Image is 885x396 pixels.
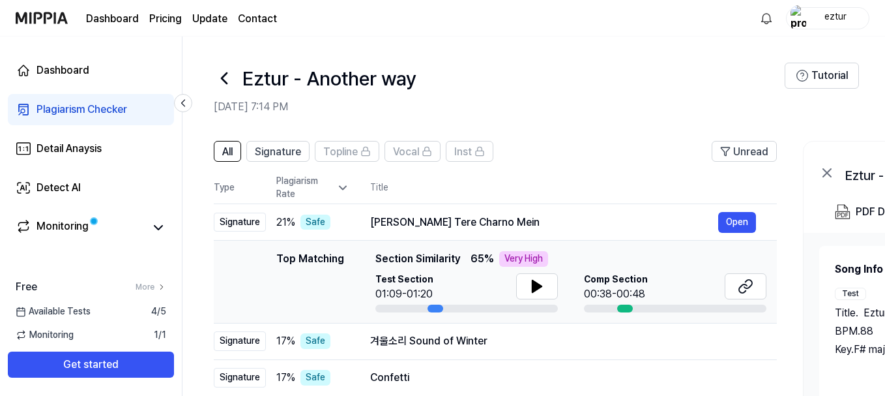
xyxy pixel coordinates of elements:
button: Open [718,212,756,233]
span: 17 % [276,370,295,386]
th: Title [370,172,777,204]
button: Topline [315,141,379,162]
div: Plagiarism Rate [276,175,349,200]
div: Confetti [370,370,756,386]
span: 65 % [471,251,494,267]
span: Signature [255,144,301,160]
span: Title . [835,305,858,321]
div: Signature [214,368,266,388]
span: All [222,144,233,160]
span: Free [16,279,37,295]
div: Signature [214,213,266,232]
div: Safe [300,333,330,349]
a: Monitoring [16,219,145,237]
div: Dashboard [36,63,89,78]
span: Inst [454,144,472,160]
a: Dashboard [8,55,174,86]
h2: [DATE] 7:14 PM [214,99,785,115]
span: 17 % [276,333,295,349]
a: Contact [238,11,277,27]
img: 알림 [759,10,774,26]
span: Topline [323,144,358,160]
span: Available Tests [16,305,91,318]
div: Safe [300,370,330,386]
a: More [136,282,166,293]
div: eztur [810,10,861,25]
a: Plagiarism Checker [8,94,174,125]
span: Monitoring [16,329,74,342]
button: Signature [246,141,310,162]
span: Test Section [375,273,433,286]
span: Section Similarity [375,251,460,267]
span: Unread [733,144,768,160]
span: 21 % [276,215,295,230]
img: PDF Download [835,204,850,220]
div: Detect AI [36,180,81,196]
a: Pricing [149,11,182,27]
span: Comp Section [584,273,648,286]
div: 겨울소리 Sound of Winter [370,333,756,349]
div: Very High [499,251,548,267]
span: Vocal [393,144,419,160]
button: Tutorial [785,63,859,89]
div: Safe [300,215,330,230]
div: Monitoring [36,219,89,237]
button: Inst [446,141,493,162]
h1: Eztur - Another way [242,65,416,92]
button: Unread [712,141,777,162]
button: Vocal [384,141,441,162]
th: Type [214,172,266,204]
div: Detail Anaysis [36,141,102,157]
div: 01:09-01:20 [375,286,433,302]
span: 1 / 1 [154,329,166,342]
div: Test [835,288,866,300]
div: Signature [214,331,266,351]
div: Plagiarism Checker [36,102,127,117]
button: profileeztur [786,7,869,29]
div: [PERSON_NAME] Tere Charno Mein [370,215,718,230]
a: Detect AI [8,172,174,204]
img: profile [791,5,806,31]
a: Detail Anaysis [8,133,174,164]
a: Dashboard [86,11,139,27]
div: 00:38-00:48 [584,286,648,302]
span: 4 / 5 [151,305,166,318]
div: Top Matching [276,251,344,312]
a: Update [192,11,227,27]
button: All [214,141,241,162]
button: Get started [8,352,174,378]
